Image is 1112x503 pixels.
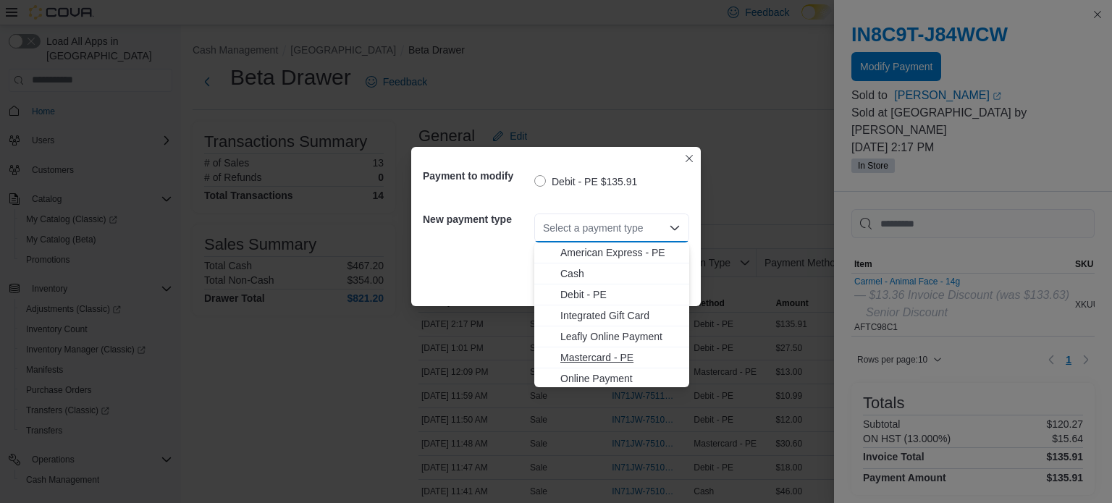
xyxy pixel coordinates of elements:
[560,245,681,260] span: American Express - PE
[534,242,689,410] div: Choose from the following options
[534,368,689,389] button: Online Payment
[534,173,637,190] label: Debit - PE $135.91
[560,266,681,281] span: Cash
[534,263,689,284] button: Cash
[560,329,681,344] span: Leafly Online Payment
[543,219,544,237] input: Accessible screen reader label
[669,222,681,234] button: Close list of options
[534,347,689,368] button: Mastercard - PE
[560,371,681,386] span: Online Payment
[560,350,681,365] span: Mastercard - PE
[534,284,689,305] button: Debit - PE
[423,161,531,190] h5: Payment to modify
[534,326,689,347] button: Leafly Online Payment
[423,205,531,234] h5: New payment type
[534,242,689,263] button: American Express - PE
[560,308,681,323] span: Integrated Gift Card
[681,150,698,167] button: Closes this modal window
[534,305,689,326] button: Integrated Gift Card
[560,287,681,302] span: Debit - PE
